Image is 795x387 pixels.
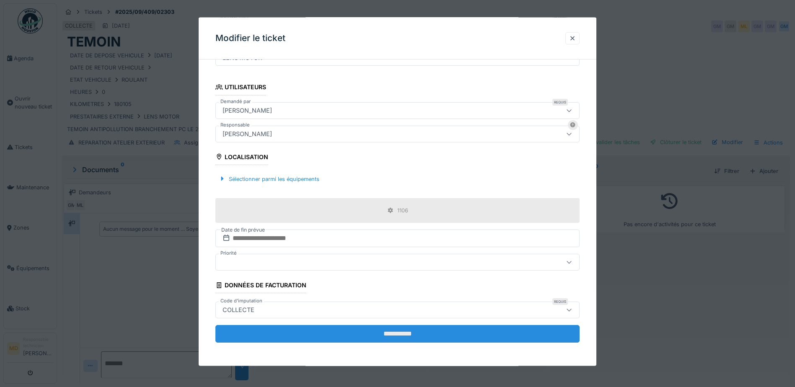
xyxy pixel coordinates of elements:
[219,121,251,128] label: Responsable
[219,106,275,115] div: [PERSON_NAME]
[220,225,266,235] label: Date de fin prévue
[215,33,285,44] h3: Modifier le ticket
[219,250,238,257] label: Priorité
[397,206,408,214] div: 1106
[215,150,268,165] div: Localisation
[552,98,568,105] div: Requis
[552,298,568,305] div: Requis
[219,297,264,304] label: Code d'imputation
[215,279,306,293] div: Données de facturation
[219,305,258,315] div: COLLECTE
[219,98,252,105] label: Demandé par
[215,81,266,95] div: Utilisateurs
[219,129,275,138] div: [PERSON_NAME]
[215,173,323,184] div: Sélectionner parmi les équipements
